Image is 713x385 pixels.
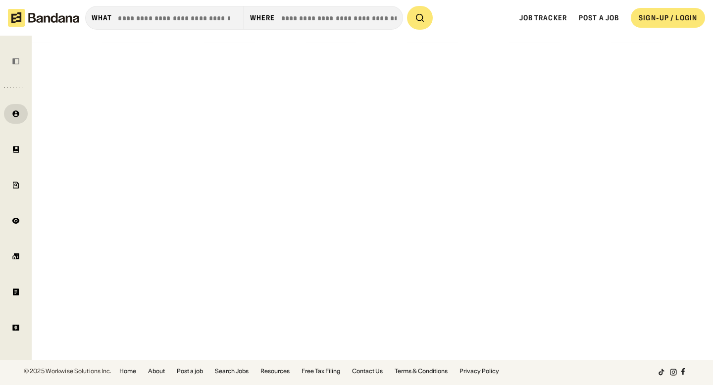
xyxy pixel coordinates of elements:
[395,368,448,374] a: Terms & Conditions
[250,13,275,22] div: Where
[302,368,340,374] a: Free Tax Filing
[639,13,697,22] div: SIGN-UP / LOGIN
[8,9,79,27] img: Bandana logotype
[519,13,567,22] a: Job Tracker
[459,368,499,374] a: Privacy Policy
[352,368,383,374] a: Contact Us
[260,368,290,374] a: Resources
[579,13,619,22] a: Post a job
[177,368,203,374] a: Post a job
[148,368,165,374] a: About
[24,368,111,374] div: © 2025 Workwise Solutions Inc.
[92,13,112,22] div: what
[215,368,249,374] a: Search Jobs
[119,368,136,374] a: Home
